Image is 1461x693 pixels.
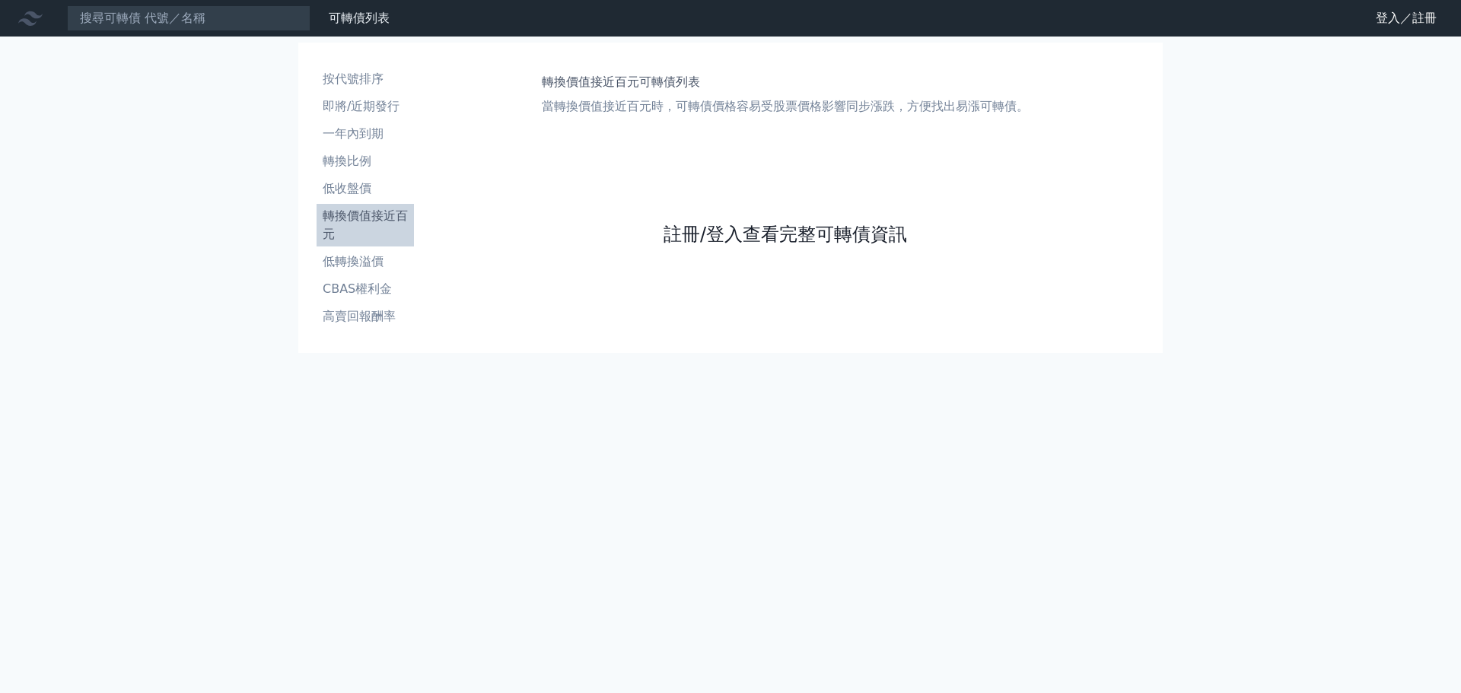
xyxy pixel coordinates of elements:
[317,67,414,91] a: 按代號排序
[317,204,414,246] a: 轉換價值接近百元
[317,280,414,298] li: CBAS權利金
[317,253,414,271] li: 低轉換溢價
[317,207,414,243] li: 轉換價值接近百元
[317,304,414,329] a: 高賣回報酬率
[317,70,414,88] li: 按代號排序
[317,152,414,170] li: 轉換比例
[317,250,414,274] a: 低轉換溢價
[317,97,414,116] li: 即將/近期發行
[317,94,414,119] a: 即將/近期發行
[542,97,1029,116] p: 當轉換價值接近百元時，可轉債價格容易受股票價格影響同步漲跌，方便找出易漲可轉債。
[664,222,907,246] a: 註冊/登入查看完整可轉債資訊
[317,307,414,326] li: 高賣回報酬率
[329,11,390,25] a: 可轉債列表
[317,125,414,143] li: 一年內到期
[317,180,414,198] li: 低收盤價
[317,176,414,201] a: 低收盤價
[317,122,414,146] a: 一年內到期
[542,73,1029,91] h1: 轉換價值接近百元可轉債列表
[317,277,414,301] a: CBAS權利金
[317,149,414,173] a: 轉換比例
[67,5,310,31] input: 搜尋可轉債 代號／名稱
[1364,6,1449,30] a: 登入／註冊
